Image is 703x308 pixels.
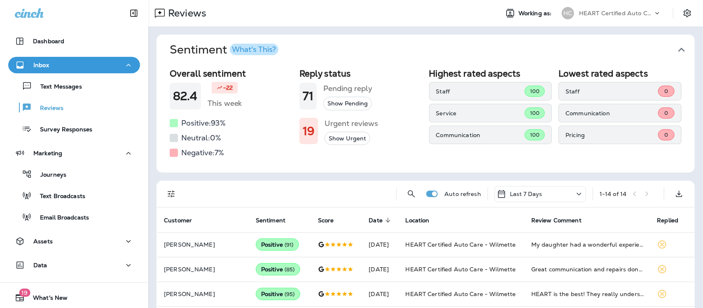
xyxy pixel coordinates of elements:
[181,117,226,130] h5: Positive: 93 %
[163,35,701,65] button: SentimentWhat's This?
[256,217,285,224] span: Sentiment
[369,217,383,224] span: Date
[164,217,192,224] span: Customer
[32,105,63,112] p: Reviews
[565,110,658,117] p: Communication
[8,208,140,226] button: Email Broadcasts
[8,233,140,250] button: Assets
[369,217,394,224] span: Date
[680,6,695,21] button: Settings
[579,10,653,16] p: HEART Certified Auto Care
[362,282,399,306] td: [DATE]
[32,171,66,179] p: Journeys
[530,88,540,95] span: 100
[436,110,525,117] p: Service
[223,84,233,92] p: -22
[518,10,554,17] span: Working as:
[181,131,221,145] h5: Neutral: 0 %
[303,89,313,103] h1: 71
[531,217,582,224] span: Review Comment
[32,214,89,222] p: Email Broadcasts
[33,262,47,268] p: Data
[33,38,64,44] p: Dashboard
[657,217,689,224] span: Replied
[8,99,140,116] button: Reviews
[170,68,293,79] h2: Overall sentiment
[164,291,243,297] p: [PERSON_NAME]
[164,266,243,273] p: [PERSON_NAME]
[531,217,592,224] span: Review Comment
[436,132,525,138] p: Communication
[436,88,525,95] p: Staff
[299,68,423,79] h2: Reply status
[256,288,300,300] div: Positive
[8,257,140,273] button: Data
[208,97,242,110] h5: This week
[362,232,399,257] td: [DATE]
[285,266,295,273] span: ( 85 )
[19,289,30,297] span: 19
[163,186,180,202] button: Filters
[164,217,203,224] span: Customer
[657,217,679,224] span: Replied
[530,131,540,138] span: 100
[33,238,53,245] p: Assets
[671,186,687,202] button: Export as CSV
[173,89,198,103] h1: 82.4
[444,191,481,197] p: Auto refresh
[32,126,92,134] p: Survey Responses
[156,65,695,173] div: SentimentWhat's This?
[325,117,378,130] h5: Urgent reviews
[403,186,420,202] button: Search Reviews
[8,166,140,183] button: Journeys
[8,187,140,204] button: Text Broadcasts
[232,46,276,53] div: What's This?
[32,193,85,201] p: Text Broadcasts
[318,217,345,224] span: Score
[531,265,644,273] div: Great communication and repairs done timely.
[303,124,315,138] h1: 19
[8,145,140,161] button: Marketing
[323,97,372,110] button: Show Pending
[8,33,140,49] button: Dashboard
[256,217,296,224] span: Sentiment
[164,241,243,248] p: [PERSON_NAME]
[531,290,644,298] div: HEART is the best! They really understand what customer service means and they bring it to every ...
[406,266,516,273] span: HEART Certified Auto Care - Wilmette
[600,191,626,197] div: 1 - 14 of 14
[32,83,82,91] p: Text Messages
[406,241,516,248] span: HEART Certified Auto Care - Wilmette
[256,238,299,251] div: Positive
[362,257,399,282] td: [DATE]
[664,88,668,95] span: 0
[8,289,140,306] button: 19What's New
[33,62,49,68] p: Inbox
[285,291,295,298] span: ( 95 )
[285,241,294,248] span: ( 91 )
[406,217,430,224] span: Location
[664,110,668,117] span: 0
[8,120,140,138] button: Survey Responses
[25,294,68,304] span: What's New
[8,57,140,73] button: Inbox
[565,88,658,95] p: Staff
[562,7,574,19] div: HC
[170,43,278,57] h1: Sentiment
[565,132,658,138] p: Pricing
[664,131,668,138] span: 0
[406,290,516,298] span: HEART Certified Auto Care - Wilmette
[122,5,145,21] button: Collapse Sidebar
[531,240,644,249] div: My daughter had a wonderful experience, bringing her car in for an oil change! She said the staff...
[33,150,62,156] p: Marketing
[325,132,370,145] button: Show Urgent
[530,110,540,117] span: 100
[406,217,440,224] span: Location
[181,146,224,159] h5: Negative: 7 %
[165,7,206,19] p: Reviews
[8,77,140,95] button: Text Messages
[558,68,682,79] h2: Lowest rated aspects
[323,82,372,95] h5: Pending reply
[230,44,278,55] button: What's This?
[429,68,552,79] h2: Highest rated aspects
[510,191,542,197] p: Last 7 Days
